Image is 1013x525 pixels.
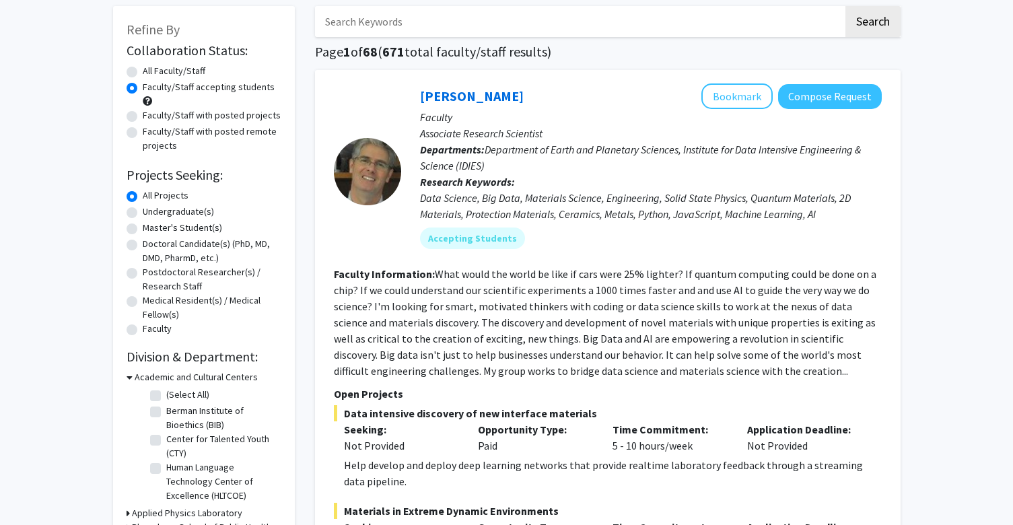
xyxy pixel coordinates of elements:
label: Human Language Technology Center of Excellence (HLTCOE) [166,460,278,503]
p: Time Commitment: [613,421,727,438]
label: All Faculty/Staff [143,64,205,78]
div: Not Provided [344,438,458,454]
iframe: Chat [10,464,57,515]
label: Faculty/Staff with posted projects [143,108,281,123]
label: Center for Talented Youth (CTY) [166,432,278,460]
h2: Collaboration Status: [127,42,281,59]
p: Opportunity Type: [478,421,592,438]
p: Associate Research Scientist [420,125,882,141]
label: Berman Institute of Bioethics (BIB) [166,404,278,432]
div: Data Science, Big Data, Materials Science, Engineering, Solid State Physics, Quantum Materials, 2... [420,190,882,222]
label: Doctoral Candidate(s) (PhD, MD, DMD, PharmD, etc.) [143,237,281,265]
h2: Projects Seeking: [127,167,281,183]
label: All Projects [143,188,188,203]
h1: Page of ( total faculty/staff results) [315,44,901,60]
p: Application Deadline: [747,421,862,438]
label: Undergraduate(s) [143,205,214,219]
b: Research Keywords: [420,175,515,188]
label: Master's Student(s) [143,221,222,235]
b: Departments: [420,143,485,156]
p: Faculty [420,109,882,125]
b: Faculty Information: [334,267,435,281]
label: (Select All) [166,388,209,402]
span: Department of Earth and Planetary Sciences, Institute for Data Intensive Engineering & Science (I... [420,143,861,172]
a: [PERSON_NAME] [420,87,524,104]
span: 68 [363,43,378,60]
span: Materials in Extreme Dynamic Environments [334,503,882,519]
button: Compose Request to David Elbert [778,84,882,109]
label: Faculty/Staff accepting students [143,80,275,94]
span: 1 [343,43,351,60]
button: Search [845,6,901,37]
div: Not Provided [737,421,872,454]
label: Faculty/Staff with posted remote projects [143,125,281,153]
label: Medical Resident(s) / Medical Fellow(s) [143,293,281,322]
span: Refine By [127,21,180,38]
fg-read-more: What would the world be like if cars were 25% lighter? If quantum computing could be done on a ch... [334,267,876,378]
p: Seeking: [344,421,458,438]
span: 671 [382,43,405,60]
div: Help develop and deploy deep learning networks that provide realtime laboratory feedback through ... [344,457,882,489]
h3: Applied Physics Laboratory [132,506,242,520]
p: Open Projects [334,386,882,402]
button: Add David Elbert to Bookmarks [701,83,773,109]
input: Search Keywords [315,6,843,37]
div: Paid [468,421,602,454]
label: Postdoctoral Researcher(s) / Research Staff [143,265,281,293]
label: Faculty [143,322,172,336]
div: 5 - 10 hours/week [602,421,737,454]
h3: Academic and Cultural Centers [135,370,258,384]
h2: Division & Department: [127,349,281,365]
span: Data intensive discovery of new interface materials [334,405,882,421]
mat-chip: Accepting Students [420,228,525,249]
